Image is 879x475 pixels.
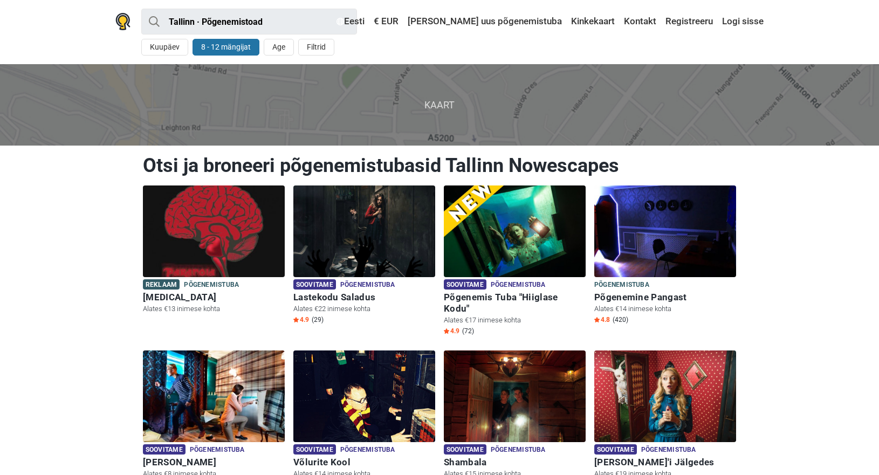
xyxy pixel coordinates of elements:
button: Kuupäev [141,39,188,56]
h6: [MEDICAL_DATA] [143,292,285,303]
img: Paranoia [143,185,285,277]
img: Alice'i Jälgedes [594,350,736,442]
a: [PERSON_NAME] uus põgenemistuba [405,12,565,31]
h6: Võlurite Kool [293,457,435,468]
img: Star [293,317,299,322]
span: (29) [312,315,324,324]
span: Põgenemistuba [340,444,395,456]
img: Star [594,317,600,322]
img: Sherlock Holmes [143,350,285,442]
span: 4.9 [293,315,309,324]
img: Lastekodu Saladus [293,185,435,277]
a: Logi sisse [719,12,764,31]
a: Lastekodu Saladus Soovitame Põgenemistuba Lastekodu Saladus Alates €22 inimese kohta Star4.9 (29) [293,185,435,326]
span: (420) [613,315,628,324]
span: Põgenemistuba [491,444,546,456]
span: 4.9 [444,327,459,335]
img: Shambala [444,350,586,442]
h6: [PERSON_NAME] [143,457,285,468]
p: Alates €14 inimese kohta [594,304,736,314]
a: Kontakt [621,12,659,31]
span: Põgenemistuba [641,444,696,456]
span: Põgenemistuba [190,444,245,456]
h6: Lastekodu Saladus [293,292,435,303]
h1: Otsi ja broneeri põgenemistubasid Tallinn Nowescapes [143,154,736,177]
a: Paranoia Reklaam Põgenemistuba [MEDICAL_DATA] Alates €13 inimese kohta [143,185,285,316]
a: Põgenemine Pangast Põgenemistuba Põgenemine Pangast Alates €14 inimese kohta Star4.8 (420) [594,185,736,326]
span: Reklaam [143,279,180,290]
span: Soovitame [293,444,336,455]
span: Põgenemistuba [340,279,395,291]
a: Registreeru [663,12,716,31]
img: Nowescape logo [115,13,131,30]
button: 8 - 12 mängijat [193,39,259,56]
p: Alates €22 inimese kohta [293,304,435,314]
a: Kinkekaart [568,12,617,31]
img: Võlurite Kool [293,350,435,442]
span: Soovitame [293,279,336,290]
h6: Põgenemis Tuba "Hiiglase Kodu" [444,292,586,314]
span: 4.8 [594,315,610,324]
img: Põgenemine Pangast [594,185,736,277]
span: Soovitame [444,279,486,290]
a: Eesti [334,12,367,31]
span: (72) [462,327,474,335]
p: Alates €13 inimese kohta [143,304,285,314]
span: Soovitame [444,444,486,455]
img: Star [444,328,449,334]
img: Eesti [337,18,344,25]
button: Age [264,39,294,56]
p: Alates €17 inimese kohta [444,315,586,325]
span: Põgenemistuba [491,279,546,291]
span: Soovitame [143,444,186,455]
h6: Shambala [444,457,586,468]
span: Soovitame [594,444,637,455]
a: Põgenemis Tuba "Hiiglase Kodu" Soovitame Põgenemistuba Põgenemis Tuba "Hiiglase Kodu" Alates €17 ... [444,185,586,338]
img: Põgenemis Tuba "Hiiglase Kodu" [444,185,586,277]
input: proovi “Tallinn” [141,9,357,35]
span: Põgenemistuba [594,279,649,291]
span: Põgenemistuba [184,279,239,291]
h6: [PERSON_NAME]'i Jälgedes [594,457,736,468]
h6: Põgenemine Pangast [594,292,736,303]
button: Filtrid [298,39,334,56]
a: € EUR [371,12,401,31]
